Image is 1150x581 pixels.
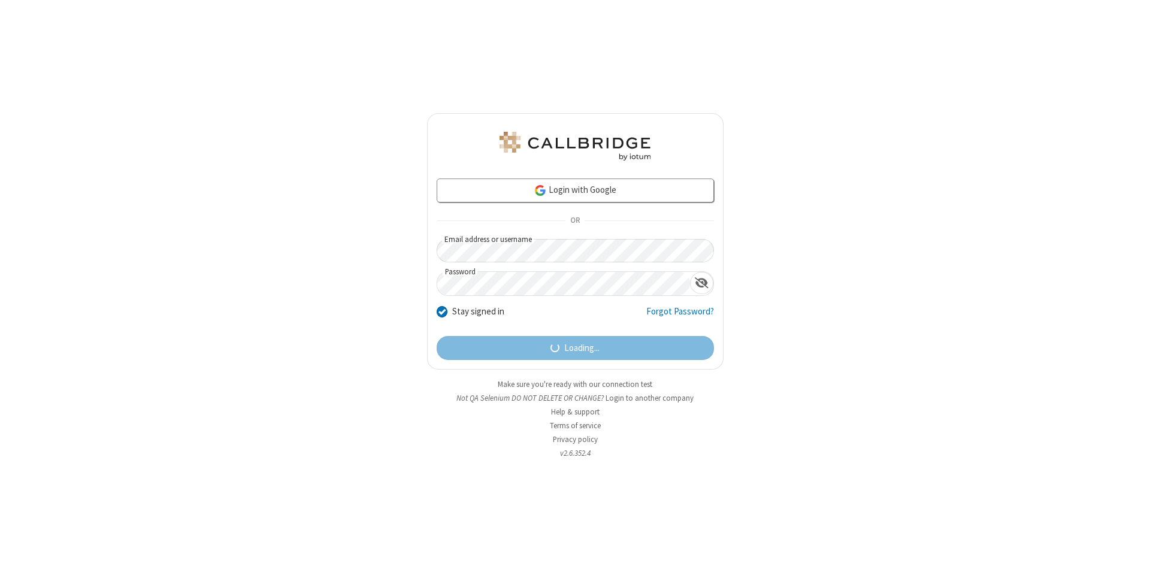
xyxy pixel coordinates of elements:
img: google-icon.png [534,184,547,197]
input: Email address or username [437,239,714,262]
img: QA Selenium DO NOT DELETE OR CHANGE [497,132,653,161]
label: Stay signed in [452,305,504,319]
span: OR [565,213,585,229]
button: Login to another company [606,392,694,404]
a: Make sure you're ready with our connection test [498,379,652,389]
a: Help & support [551,407,600,417]
a: Forgot Password? [646,305,714,328]
div: Show password [690,272,713,294]
input: Password [437,272,690,295]
li: Not QA Selenium DO NOT DELETE OR CHANGE? [427,392,724,404]
li: v2.6.352.4 [427,447,724,459]
a: Privacy policy [553,434,598,444]
span: Loading... [564,341,600,355]
iframe: Chat [1120,550,1141,573]
button: Loading... [437,336,714,360]
a: Terms of service [550,420,601,431]
a: Login with Google [437,178,714,202]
